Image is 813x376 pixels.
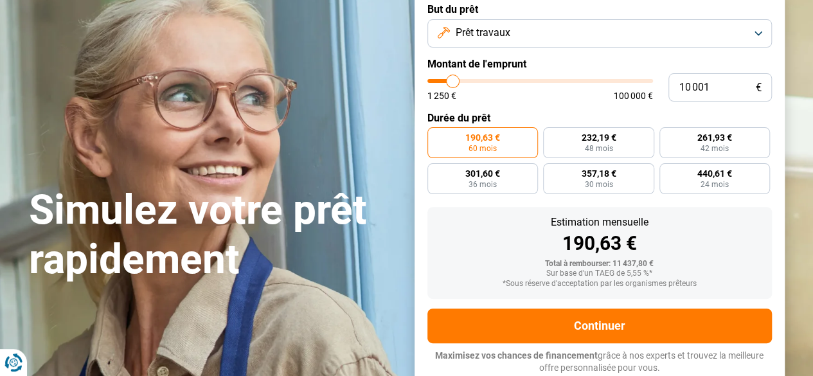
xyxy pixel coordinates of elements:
p: grâce à nos experts et trouvez la meilleure offre personnalisée pour vous. [427,350,772,375]
span: Maximisez vos chances de financement [435,350,598,361]
div: *Sous réserve d'acceptation par les organismes prêteurs [438,280,762,289]
span: 100 000 € [614,91,653,100]
span: 190,63 € [465,133,500,142]
button: Prêt travaux [427,19,772,48]
h1: Simulez votre prêt rapidement [29,186,399,285]
span: 440,61 € [697,169,732,178]
span: 30 mois [584,181,612,188]
span: 357,18 € [581,169,616,178]
label: But du prêt [427,3,772,15]
div: Total à rembourser: 11 437,80 € [438,260,762,269]
label: Montant de l'emprunt [427,58,772,70]
span: 24 mois [701,181,729,188]
span: 261,93 € [697,133,732,142]
span: 36 mois [469,181,497,188]
span: 1 250 € [427,91,456,100]
span: € [756,82,762,93]
div: Estimation mensuelle [438,217,762,228]
div: 190,63 € [438,234,762,253]
span: 60 mois [469,145,497,152]
button: Continuer [427,309,772,343]
div: Sur base d'un TAEG de 5,55 %* [438,269,762,278]
label: Durée du prêt [427,112,772,124]
span: 301,60 € [465,169,500,178]
span: 48 mois [584,145,612,152]
span: Prêt travaux [455,26,510,40]
span: 42 mois [701,145,729,152]
span: 232,19 € [581,133,616,142]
